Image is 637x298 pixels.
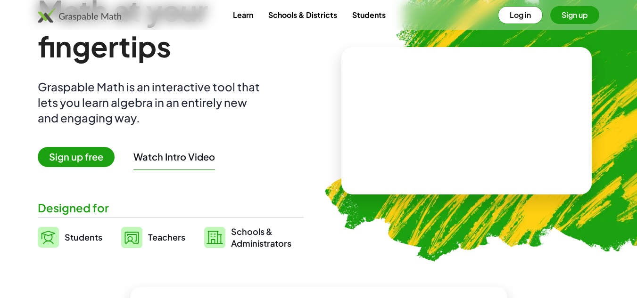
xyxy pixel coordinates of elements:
span: Teachers [148,232,185,242]
img: svg%3e [204,227,225,248]
div: Graspable Math is an interactive tool that lets you learn algebra in an entirely new and engaging... [38,79,264,126]
button: Watch Intro Video [133,151,215,163]
a: Teachers [121,226,185,249]
img: svg%3e [38,227,59,248]
a: Students [345,6,393,24]
span: Sign up free [38,147,115,167]
div: Designed for [38,200,304,216]
video: What is this? This is dynamic math notation. Dynamic math notation plays a central role in how Gr... [396,85,537,156]
button: Log in [498,6,543,24]
button: Sign up [550,6,599,24]
span: Schools & Administrators [231,226,291,249]
a: Students [38,226,102,249]
a: Learn [225,6,261,24]
img: svg%3e [121,227,142,248]
a: Schools & Districts [261,6,345,24]
a: Schools &Administrators [204,226,291,249]
span: Students [65,232,102,242]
